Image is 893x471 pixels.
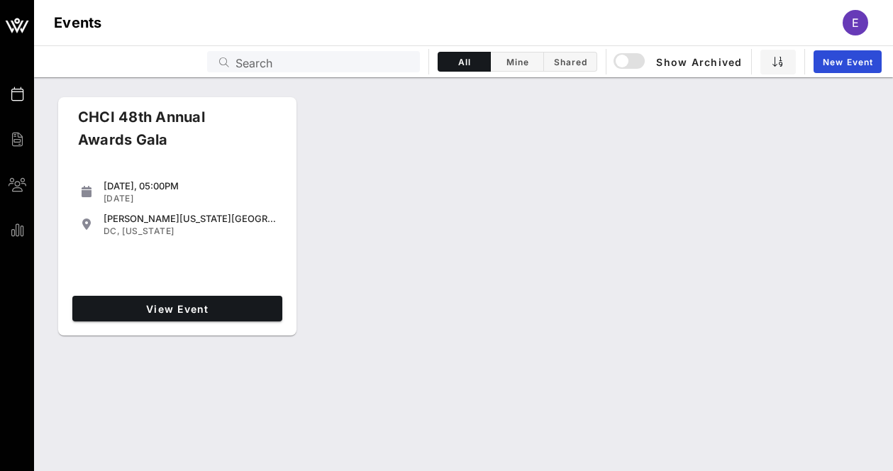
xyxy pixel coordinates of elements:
span: E [852,16,859,30]
a: New Event [814,50,882,73]
div: [PERSON_NAME][US_STATE][GEOGRAPHIC_DATA] [104,213,277,224]
span: [US_STATE] [122,226,174,236]
button: Show Archived [615,49,743,74]
div: [DATE], 05:00PM [104,180,277,192]
span: Shared [553,57,588,67]
button: Shared [544,52,597,72]
span: DC, [104,226,120,236]
span: All [447,57,482,67]
h1: Events [54,11,102,34]
button: Mine [491,52,544,72]
div: E [843,10,868,35]
span: New Event [822,57,873,67]
button: All [438,52,491,72]
div: [DATE] [104,193,277,204]
span: Mine [499,57,535,67]
span: View Event [78,303,277,315]
div: CHCI 48th Annual Awards Gala [67,106,267,162]
span: Show Archived [616,53,742,70]
a: View Event [72,296,282,321]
